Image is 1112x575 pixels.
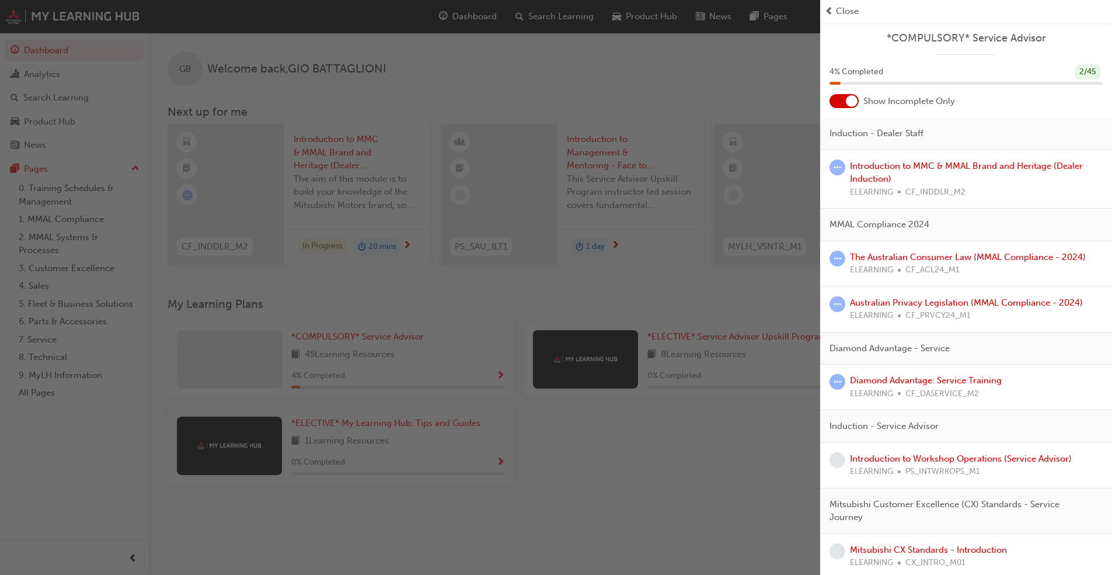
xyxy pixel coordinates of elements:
span: 4 % Completed [829,65,883,79]
a: Diamond Advantage: Service Training [850,375,1002,386]
span: learningRecordVerb_ATTEMPT-icon [829,160,845,175]
button: prev-iconClose [825,5,1107,18]
span: Diamond Advantage - Service [829,342,950,355]
span: CF_ACL24_M1 [905,264,960,277]
span: ELEARNING [850,309,893,323]
span: Induction - Dealer Staff [829,127,923,140]
a: Mitsubishi CX Standards - Introduction [850,545,1007,555]
span: learningRecordVerb_ATTEMPT-icon [829,251,845,266]
a: *COMPULSORY* Service Advisor [829,32,1103,45]
span: ELEARNING [850,264,893,277]
span: Show Incomplete Only [863,95,955,108]
span: CX_INTRO_M01 [905,556,965,570]
span: ELEARNING [850,387,893,401]
span: learningRecordVerb_ATTEMPT-icon [829,374,845,390]
span: Induction - Service Advisor [829,420,939,433]
span: CF_DASERVICE_M2 [905,387,979,401]
span: learningRecordVerb_NONE-icon [829,452,845,468]
span: CF_INDDLR_M2 [905,186,965,199]
a: Australian Privacy Legislation (MMAL Compliance - 2024) [850,297,1083,308]
span: CF_PRVCY24_M1 [905,309,971,323]
span: learningRecordVerb_ATTEMPT-icon [829,296,845,312]
span: learningRecordVerb_NONE-icon [829,543,845,559]
a: Introduction to MMC & MMAL Brand and Heritage (Dealer Induction) [850,161,1083,185]
a: The Australian Consumer Law (MMAL Compliance - 2024) [850,252,1086,262]
span: MMAL Compliance 2024 [829,218,929,231]
span: ELEARNING [850,556,893,570]
span: PS_INTWRKOPS_M1 [905,465,980,479]
span: Close [836,5,859,18]
span: ELEARNING [850,465,893,479]
span: ELEARNING [850,186,893,199]
a: Introduction to Workshop Operations (Service Advisor) [850,453,1072,464]
div: 2 / 45 [1075,64,1100,80]
span: Mitsubishi Customer Excellence (CX) Standards - Service Journey [829,498,1093,524]
span: prev-icon [825,5,834,18]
